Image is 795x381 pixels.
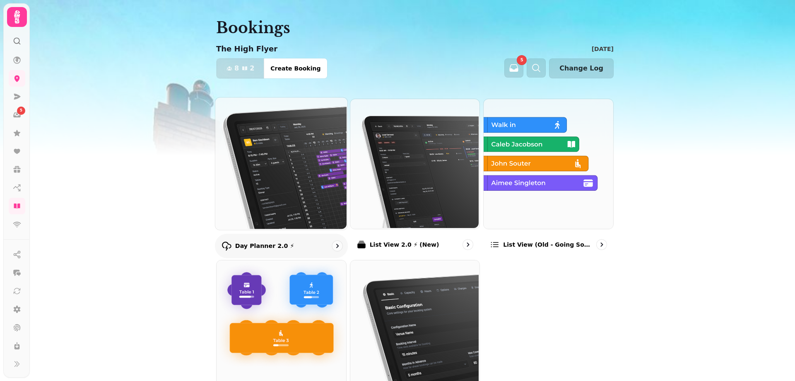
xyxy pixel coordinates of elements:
[217,58,264,78] button: 82
[270,66,320,71] span: Create Booking
[214,97,347,229] img: Day Planner 2.0 ⚡
[483,98,612,228] img: List view (Old - going soon)
[597,240,606,249] svg: go to
[20,108,22,114] span: 5
[333,242,341,250] svg: go to
[250,65,254,72] span: 2
[559,65,603,72] span: Change Log
[464,240,472,249] svg: go to
[503,240,593,249] p: List view (Old - going soon)
[549,58,614,78] button: Change Log
[264,58,327,78] button: Create Booking
[216,43,277,55] p: The High Flyer
[9,107,25,123] a: 5
[520,58,523,62] span: 5
[350,99,480,257] a: List View 2.0 ⚡ (New)List View 2.0 ⚡ (New)
[235,242,294,250] p: Day Planner 2.0 ⚡
[215,97,348,258] a: Day Planner 2.0 ⚡Day Planner 2.0 ⚡
[349,98,479,228] img: List View 2.0 ⚡ (New)
[592,45,614,53] p: [DATE]
[234,65,239,72] span: 8
[483,99,614,257] a: List view (Old - going soon)List view (Old - going soon)
[370,240,439,249] p: List View 2.0 ⚡ (New)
